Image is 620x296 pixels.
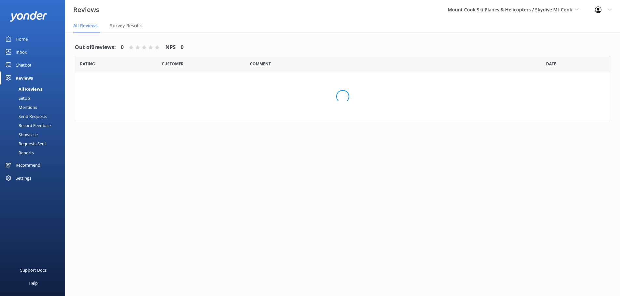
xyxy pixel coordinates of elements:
[4,121,52,130] div: Record Feedback
[16,159,40,172] div: Recommend
[16,58,32,71] div: Chatbot
[4,139,46,148] div: Requests Sent
[4,84,65,94] a: All Reviews
[4,84,42,94] div: All Reviews
[16,71,33,84] div: Reviews
[73,5,99,15] h3: Reviews
[4,121,65,130] a: Record Feedback
[29,277,38,290] div: Help
[75,43,116,52] h4: Out of 0 reviews:
[73,22,98,29] span: All Reviews
[250,61,271,67] span: Question
[4,112,47,121] div: Send Requests
[4,130,65,139] a: Showcase
[181,43,184,52] h4: 0
[4,112,65,121] a: Send Requests
[4,130,38,139] div: Showcase
[546,61,556,67] span: Date
[16,32,28,45] div: Home
[165,43,176,52] h4: NPS
[162,61,184,67] span: Date
[20,264,47,277] div: Support Docs
[16,45,27,58] div: Inbox
[80,61,95,67] span: Date
[4,103,37,112] div: Mentions
[4,94,65,103] a: Setup
[4,148,65,157] a: Reports
[16,172,31,185] div: Settings
[110,22,143,29] span: Survey Results
[4,139,65,148] a: Requests Sent
[4,103,65,112] a: Mentions
[448,6,572,13] span: Mount Cook Ski Planes & Helicopters / Skydive Mt.Cook
[4,148,34,157] div: Reports
[10,11,47,22] img: yonder-white-logo.png
[4,94,30,103] div: Setup
[121,43,124,52] h4: 0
